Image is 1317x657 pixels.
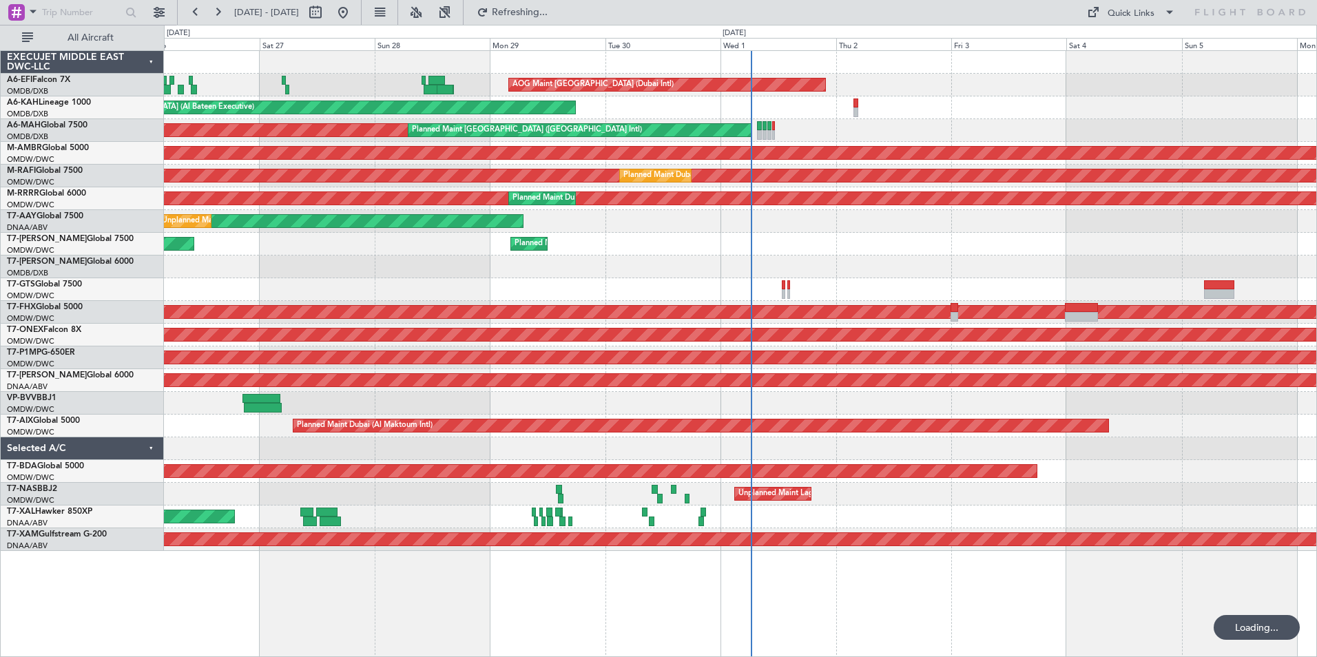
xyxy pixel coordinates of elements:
[7,235,134,243] a: T7-[PERSON_NAME]Global 7500
[7,462,84,470] a: T7-BDAGlobal 5000
[15,27,149,49] button: All Aircraft
[7,530,107,539] a: T7-XAMGulfstream G-200
[7,495,54,505] a: OMDW/DWC
[7,472,54,483] a: OMDW/DWC
[7,326,81,334] a: T7-ONEXFalcon 8X
[7,98,91,107] a: A6-KAHLineage 1000
[7,404,54,415] a: OMDW/DWC
[7,348,41,357] span: T7-P1MP
[7,359,54,369] a: OMDW/DWC
[836,38,951,50] div: Thu 2
[7,268,48,278] a: OMDB/DXB
[7,508,92,516] a: T7-XALHawker 850XP
[7,485,37,493] span: T7-NAS
[7,132,48,142] a: OMDB/DXB
[515,233,650,254] div: Planned Maint Dubai (Al Maktoum Intl)
[1214,615,1300,640] div: Loading...
[512,74,674,95] div: AOG Maint [GEOGRAPHIC_DATA] (Dubai Intl)
[605,38,720,50] div: Tue 30
[7,336,54,346] a: OMDW/DWC
[297,415,433,436] div: Planned Maint Dubai (Al Maktoum Intl)
[7,109,48,119] a: OMDB/DXB
[7,189,39,198] span: M-RRRR
[491,8,549,17] span: Refreshing...
[7,303,36,311] span: T7-FHX
[7,121,87,129] a: A6-MAHGlobal 7500
[7,177,54,187] a: OMDW/DWC
[7,417,80,425] a: T7-AIXGlobal 5000
[7,86,48,96] a: OMDB/DXB
[7,167,36,175] span: M-RAFI
[1066,38,1181,50] div: Sat 4
[1108,7,1154,21] div: Quick Links
[7,212,37,220] span: T7-AAY
[167,28,190,39] div: [DATE]
[7,76,32,84] span: A6-EFI
[375,38,490,50] div: Sun 28
[7,518,48,528] a: DNAA/ABV
[7,154,54,165] a: OMDW/DWC
[36,33,145,43] span: All Aircraft
[7,200,54,210] a: OMDW/DWC
[7,427,54,437] a: OMDW/DWC
[7,121,41,129] span: A6-MAH
[7,508,35,516] span: T7-XAL
[7,462,37,470] span: T7-BDA
[7,326,43,334] span: T7-ONEX
[7,245,54,255] a: OMDW/DWC
[7,258,134,266] a: T7-[PERSON_NAME]Global 6000
[720,38,836,50] div: Wed 1
[7,394,37,402] span: VP-BVV
[7,98,39,107] span: A6-KAH
[1182,38,1297,50] div: Sun 5
[7,530,39,539] span: T7-XAM
[144,38,259,50] div: Fri 26
[7,258,87,266] span: T7-[PERSON_NAME]
[7,235,87,243] span: T7-[PERSON_NAME]
[951,38,1066,50] div: Fri 3
[7,541,48,551] a: DNAA/ABV
[7,485,57,493] a: T7-NASBBJ2
[7,291,54,301] a: OMDW/DWC
[42,2,121,23] input: Trip Number
[412,120,642,140] div: Planned Maint [GEOGRAPHIC_DATA] ([GEOGRAPHIC_DATA] Intl)
[7,280,35,289] span: T7-GTS
[7,313,54,324] a: OMDW/DWC
[723,28,746,39] div: [DATE]
[738,483,970,504] div: Unplanned Maint Lagos ([GEOGRAPHIC_DATA][PERSON_NAME])
[234,6,299,19] span: [DATE] - [DATE]
[7,394,56,402] a: VP-BVVBBJ1
[7,371,134,379] a: T7-[PERSON_NAME]Global 6000
[7,222,48,233] a: DNAA/ABV
[7,212,83,220] a: T7-AAYGlobal 7500
[7,280,82,289] a: T7-GTSGlobal 7500
[7,382,48,392] a: DNAA/ABV
[490,38,605,50] div: Mon 29
[623,165,759,186] div: Planned Maint Dubai (Al Maktoum Intl)
[512,188,648,209] div: Planned Maint Dubai (Al Maktoum Intl)
[7,303,83,311] a: T7-FHXGlobal 5000
[7,417,33,425] span: T7-AIX
[7,144,89,152] a: M-AMBRGlobal 5000
[7,189,86,198] a: M-RRRRGlobal 6000
[260,38,375,50] div: Sat 27
[7,348,75,357] a: T7-P1MPG-650ER
[7,144,42,152] span: M-AMBR
[7,167,83,175] a: M-RAFIGlobal 7500
[470,1,553,23] button: Refreshing...
[1080,1,1182,23] button: Quick Links
[7,371,87,379] span: T7-[PERSON_NAME]
[7,76,70,84] a: A6-EFIFalcon 7X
